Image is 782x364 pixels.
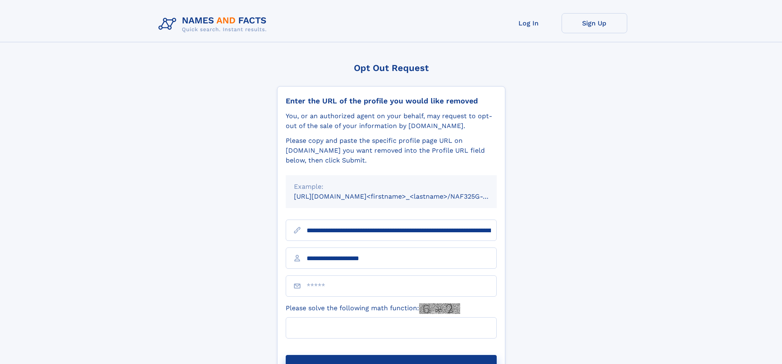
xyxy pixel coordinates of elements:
[496,13,562,33] a: Log In
[286,111,497,131] div: You, or an authorized agent on your behalf, may request to opt-out of the sale of your informatio...
[286,303,460,314] label: Please solve the following math function:
[286,136,497,165] div: Please copy and paste the specific profile page URL on [DOMAIN_NAME] you want removed into the Pr...
[277,63,505,73] div: Opt Out Request
[562,13,627,33] a: Sign Up
[294,192,512,200] small: [URL][DOMAIN_NAME]<firstname>_<lastname>/NAF325G-xxxxxxxx
[286,96,497,105] div: Enter the URL of the profile you would like removed
[155,13,273,35] img: Logo Names and Facts
[294,182,488,192] div: Example:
